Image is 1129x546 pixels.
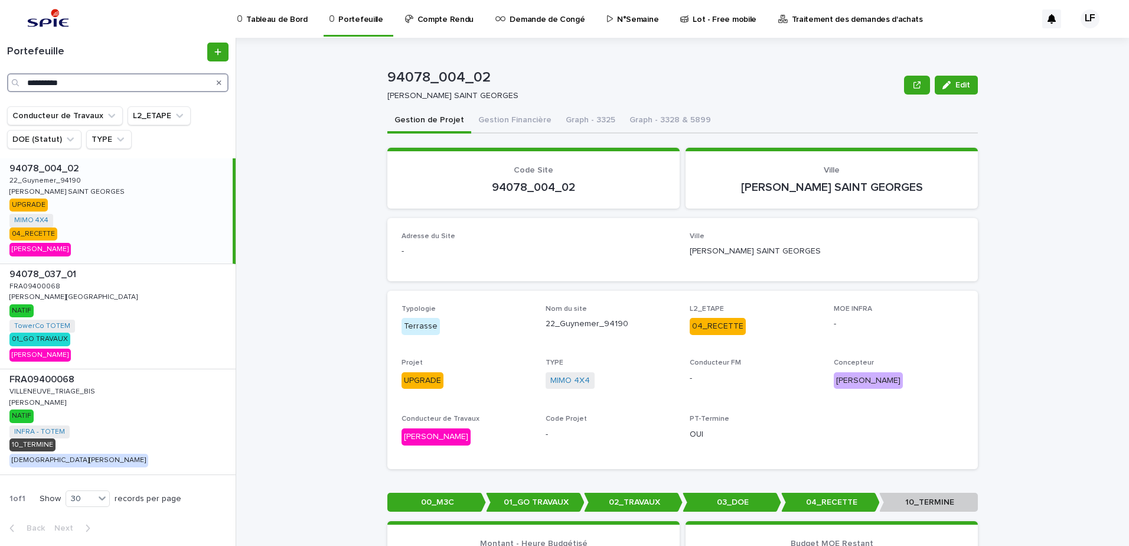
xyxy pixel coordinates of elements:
span: Next [54,524,80,532]
p: 94078_004_02 [402,180,665,194]
button: DOE (Statut) [7,130,81,149]
span: Ville [824,166,840,174]
span: Nom du site [546,305,587,313]
span: Typologie [402,305,436,313]
span: TYPE [546,359,563,366]
p: [PERSON_NAME] SAINT GEORGES [700,180,964,194]
p: 22_Guynemer_94190 [9,174,83,185]
a: MIMO 4X4 [550,375,590,387]
button: Gestion Financière [471,109,559,134]
p: Show [40,494,61,504]
p: 00_M3C [387,493,486,512]
span: Back [19,524,45,532]
button: Gestion de Projet [387,109,471,134]
div: [DEMOGRAPHIC_DATA][PERSON_NAME] [9,454,148,467]
a: INFRA - TOTEM [14,428,65,436]
div: NATIF [9,409,34,422]
h1: Portefeuille [7,45,205,58]
span: MOE INFRA [834,305,872,313]
div: 30 [66,493,94,505]
div: LF [1081,9,1099,28]
p: [PERSON_NAME] SAINT GEORGES [690,245,964,258]
p: 10_TERMINE [879,493,978,512]
span: Code Site [514,166,553,174]
div: [PERSON_NAME] [9,349,71,362]
p: - [402,245,676,258]
div: [PERSON_NAME] [402,428,471,446]
input: Search [7,73,229,92]
button: Graph - 3328 & 5899 [622,109,718,134]
div: [PERSON_NAME] [9,243,71,256]
div: 10_TERMINE [9,438,56,451]
p: 02_TRAVAUX [584,493,683,512]
p: 94078_004_02 [9,161,81,174]
p: VILLENEUVE_TRIAGE_BIS [9,385,97,396]
button: TYPE [86,130,132,149]
p: - [834,318,964,330]
button: Next [50,523,100,534]
p: [PERSON_NAME][GEOGRAPHIC_DATA] [9,291,140,301]
button: Edit [935,76,978,95]
span: Projet [402,359,423,366]
span: Edit [955,81,970,89]
p: FRA09400068 [9,372,77,385]
p: FRA09400068 [9,280,63,291]
button: Graph - 3325 [559,109,622,134]
p: 01_GO TRAVAUX [486,493,585,512]
div: 04_RECETTE [690,318,746,335]
div: Terrasse [402,318,440,335]
p: 04_RECETTE [781,493,880,512]
span: PT-Termine [690,415,729,422]
span: L2_ETAPE [690,305,724,313]
span: Code Projet [546,415,587,422]
p: records per page [115,494,181,504]
a: MIMO 4X4 [14,216,48,225]
p: 94078_004_02 [387,69,899,86]
span: Adresse du Site [402,233,455,240]
div: [PERSON_NAME] [834,372,903,389]
button: Conducteur de Travaux [7,106,123,125]
p: [PERSON_NAME] SAINT GEORGES [9,186,127,196]
a: TowerCo TOTEM [14,322,70,330]
span: Conducteur FM [690,359,741,366]
div: UPGRADE [9,199,48,212]
p: - [690,372,820,385]
p: OUI [690,428,820,441]
button: L2_ETAPE [128,106,191,125]
p: - [546,428,676,441]
span: Ville [690,233,704,240]
span: Concepteur [834,359,874,366]
div: NATIF [9,304,34,317]
p: [PERSON_NAME] [9,396,68,407]
div: UPGRADE [402,372,443,389]
p: [PERSON_NAME] SAINT GEORGES [387,91,895,101]
img: svstPd6MQfCT1uX1QGkG [24,7,73,31]
p: 22_Guynemer_94190 [546,318,676,330]
div: 01_GO TRAVAUX [9,333,70,346]
div: 04_RECETTE [9,227,57,240]
p: 94078_037_01 [9,266,79,280]
p: 03_DOE [683,493,781,512]
span: Conducteur de Travaux [402,415,479,422]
